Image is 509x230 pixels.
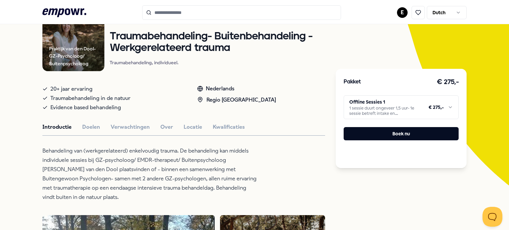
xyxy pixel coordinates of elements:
div: Praktijk van den Dool- GZ-Psycholoog/ Buitenpsycholoog [49,45,104,67]
input: Search for products, categories or subcategories [142,5,341,20]
h3: Pakket [344,78,361,86]
iframe: Help Scout Beacon - Open [482,207,502,227]
button: Verwachtingen [111,123,150,131]
button: Kwalificaties [213,123,245,131]
button: Locatie [184,123,202,131]
p: Traumabehandeling, individueel. [110,59,325,66]
button: E [397,7,408,18]
button: Doelen [82,123,100,131]
span: Evidence based behandeling [50,103,121,112]
span: Traumabehandeling in de natuur [50,94,131,103]
button: Over [160,123,173,131]
button: Introductie [42,123,72,131]
p: Behandeling van (werkgerelateerd) enkelvoudig trauma. De behandeling kan middels individuele sess... [42,146,258,202]
h1: Traumabehandeling- Buitenbehandeling -Werkgerelateerd trauma [110,31,325,54]
h3: € 275,- [437,77,459,87]
div: Regio [GEOGRAPHIC_DATA] [197,96,276,104]
div: Nederlands [197,84,276,93]
span: 20+ jaar ervaring [50,84,92,94]
img: Product Image [42,9,104,71]
button: Boek nu [344,127,459,140]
